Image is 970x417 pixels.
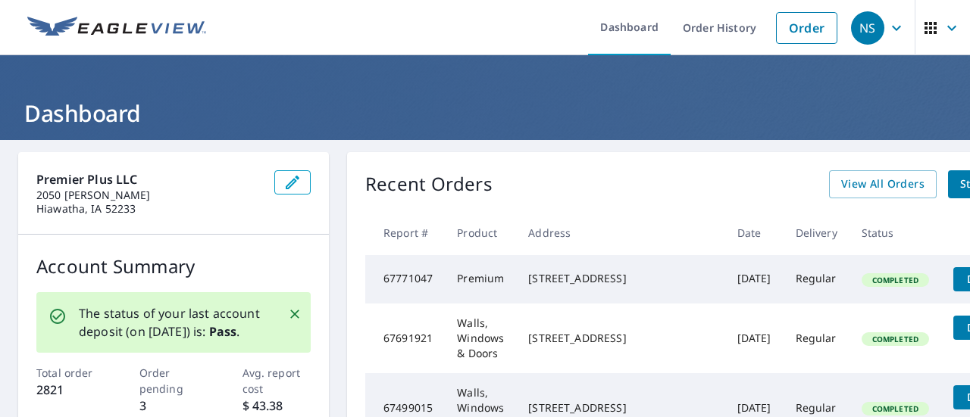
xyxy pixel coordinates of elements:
[445,255,516,303] td: Premium
[445,303,516,373] td: Walls, Windows & Doors
[285,304,305,324] button: Close
[79,304,270,341] p: The status of your last account deposit (on [DATE]) is: .
[36,253,311,280] p: Account Summary
[863,275,928,285] span: Completed
[841,175,925,194] span: View All Orders
[725,255,784,303] td: [DATE]
[242,365,311,397] p: Avg. report cost
[784,255,850,303] td: Regular
[445,210,516,255] th: Product
[851,11,884,45] div: NS
[36,381,105,399] p: 2821
[36,365,105,381] p: Total order
[516,210,724,255] th: Address
[784,303,850,373] td: Regular
[36,170,262,188] p: Premier Plus LLC
[725,210,784,255] th: Date
[528,400,712,415] div: [STREET_ADDRESS]
[863,403,928,414] span: Completed
[36,188,262,202] p: 2050 [PERSON_NAME]
[36,202,262,216] p: Hiawatha, IA 52233
[725,303,784,373] td: [DATE]
[528,271,712,286] div: [STREET_ADDRESS]
[27,17,206,39] img: EV Logo
[209,323,237,340] b: Pass
[829,170,937,198] a: View All Orders
[776,12,837,44] a: Order
[528,331,712,346] div: [STREET_ADDRESS]
[18,98,952,129] h1: Dashboard
[242,397,311,415] p: $ 43.38
[365,255,445,303] td: 67771047
[365,303,445,373] td: 67691921
[139,397,208,415] p: 3
[850,210,941,255] th: Status
[139,365,208,397] p: Order pending
[365,210,445,255] th: Report #
[863,334,928,344] span: Completed
[784,210,850,255] th: Delivery
[365,170,493,198] p: Recent Orders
